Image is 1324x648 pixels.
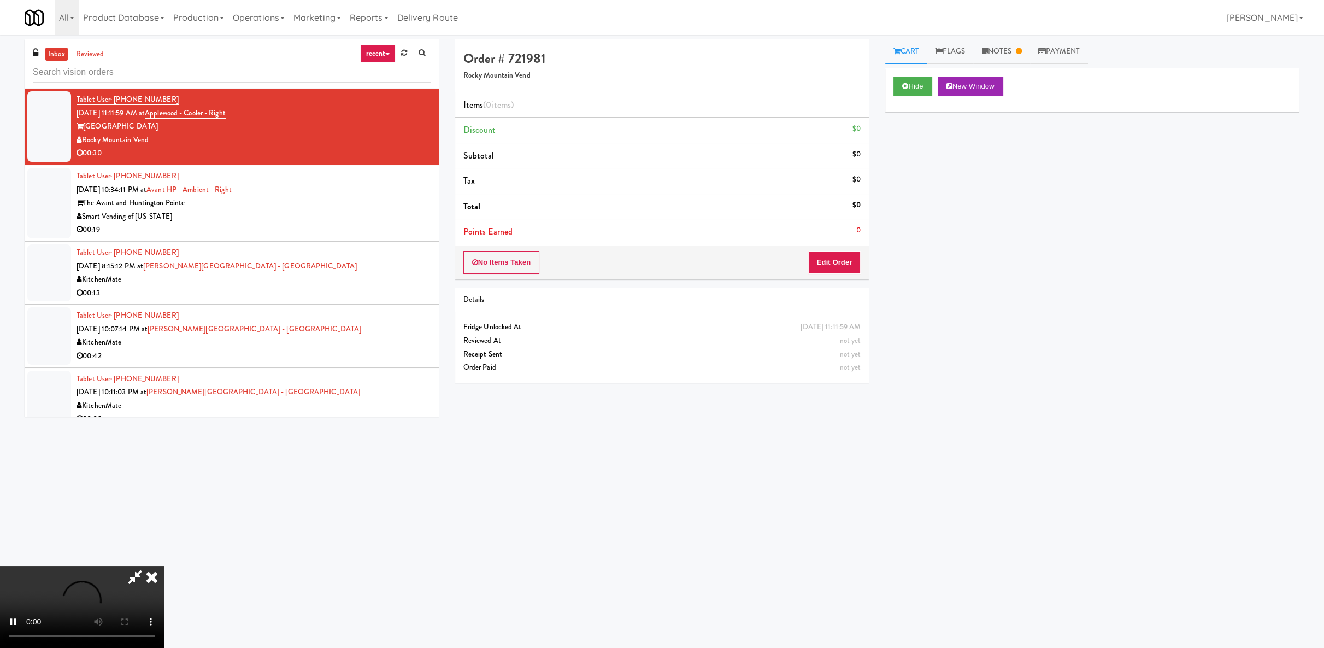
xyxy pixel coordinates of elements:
button: Hide [893,77,932,96]
li: Tablet User· [PHONE_NUMBER][DATE] 10:07:14 PM at[PERSON_NAME][GEOGRAPHIC_DATA] - [GEOGRAPHIC_DATA... [25,305,439,367]
span: not yet [840,349,861,359]
button: Edit Order [808,251,861,274]
span: Total [463,200,481,213]
div: 00:42 [77,349,431,363]
a: Tablet User· [PHONE_NUMBER] [77,373,179,384]
a: Flags [927,39,974,64]
div: The Avant and Huntington Pointe [77,196,431,210]
div: $0 [852,122,861,136]
div: KitchenMate [77,273,431,287]
button: No Items Taken [463,251,540,274]
li: Tablet User· [PHONE_NUMBER][DATE] 11:11:59 AM atApplewood - Cooler - Right[GEOGRAPHIC_DATA]Rocky ... [25,89,439,165]
span: Subtotal [463,149,495,162]
a: recent [360,45,396,62]
li: Tablet User· [PHONE_NUMBER][DATE] 8:15:12 PM at[PERSON_NAME][GEOGRAPHIC_DATA] - [GEOGRAPHIC_DATA]... [25,242,439,305]
span: [DATE] 10:07:14 PM at [77,324,148,334]
span: Points Earned [463,225,513,238]
div: Order Paid [463,361,861,375]
a: [PERSON_NAME][GEOGRAPHIC_DATA] - [GEOGRAPHIC_DATA] [146,387,360,397]
span: · [PHONE_NUMBER] [110,94,179,104]
span: not yet [840,362,861,372]
span: (0 ) [483,98,514,111]
a: Avant HP - Ambient - Right [146,184,232,195]
span: · [PHONE_NUMBER] [110,247,179,258]
div: $0 [852,173,861,186]
h4: Order # 721981 [463,51,861,66]
div: KitchenMate [77,336,431,349]
button: New Window [938,77,1003,96]
div: Receipt Sent [463,348,861,361]
div: [DATE] 11:11:59 AM [801,320,861,334]
span: not yet [840,335,861,346]
a: Tablet User· [PHONE_NUMBER] [77,171,179,181]
div: 00:13 [77,287,431,300]
a: Cart [885,39,927,64]
ng-pluralize: items [491,98,511,111]
div: $0 [852,148,861,161]
a: [PERSON_NAME][GEOGRAPHIC_DATA] - [GEOGRAPHIC_DATA] [148,324,361,334]
a: Notes [973,39,1030,64]
span: [DATE] 10:34:11 PM at [77,184,146,195]
span: [DATE] 10:11:03 PM at [77,387,146,397]
a: Applewood - Cooler - Right [145,108,226,119]
a: Tablet User· [PHONE_NUMBER] [77,247,179,258]
a: [PERSON_NAME][GEOGRAPHIC_DATA] - [GEOGRAPHIC_DATA] [143,261,357,271]
img: Micromart [25,8,44,27]
div: $0 [852,199,861,212]
div: 0 [856,224,861,237]
a: reviewed [73,48,107,61]
div: Rocky Mountain Vend [77,133,431,147]
div: 00:19 [77,223,431,237]
span: [DATE] 8:15:12 PM at [77,261,143,271]
span: Discount [463,124,496,136]
span: · [PHONE_NUMBER] [110,373,179,384]
li: Tablet User· [PHONE_NUMBER][DATE] 10:11:03 PM at[PERSON_NAME][GEOGRAPHIC_DATA] - [GEOGRAPHIC_DATA... [25,368,439,431]
div: 00:09 [77,412,431,426]
a: Tablet User· [PHONE_NUMBER] [77,94,179,105]
span: Items [463,98,514,111]
span: · [PHONE_NUMBER] [110,310,179,320]
a: Tablet User· [PHONE_NUMBER] [77,310,179,320]
span: [DATE] 11:11:59 AM at [77,108,145,118]
div: Smart Vending of [US_STATE] [77,210,431,224]
input: Search vision orders [33,62,431,83]
div: KitchenMate [77,399,431,413]
div: Fridge Unlocked At [463,320,861,334]
div: 00:30 [77,147,431,160]
span: · [PHONE_NUMBER] [110,171,179,181]
div: [GEOGRAPHIC_DATA] [77,120,431,133]
div: Details [463,293,861,307]
a: Payment [1030,39,1088,64]
li: Tablet User· [PHONE_NUMBER][DATE] 10:34:11 PM atAvant HP - Ambient - RightThe Avant and Huntingto... [25,165,439,242]
a: inbox [45,48,68,61]
div: Reviewed At [463,334,861,348]
h5: Rocky Mountain Vend [463,72,861,80]
span: Tax [463,174,475,187]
